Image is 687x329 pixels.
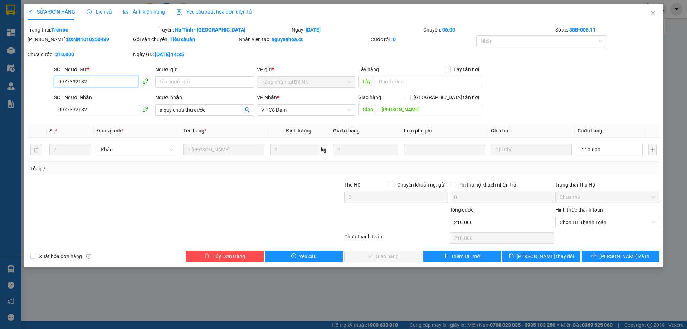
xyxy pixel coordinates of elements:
[578,128,602,134] span: Cước hàng
[488,124,575,138] th: Ghi chú
[36,252,85,260] span: Xuất hóa đơn hàng
[28,35,132,43] div: [PERSON_NAME]:
[555,207,603,213] label: Hình thức thanh toán
[442,27,455,33] b: 06:00
[142,78,148,84] span: phone
[54,93,152,101] div: SĐT Người Nhận
[49,128,55,134] span: SL
[123,9,165,15] span: Ảnh kiện hàng
[291,26,423,34] div: Ngày:
[560,192,655,203] span: Chưa thu
[358,67,379,72] span: Lấy hàng
[423,251,501,262] button: plusThêm ĐH mới
[183,144,264,155] input: VD: Bàn, Ghế
[299,252,317,260] span: Yêu cầu
[239,35,369,43] div: Nhân viên tạo:
[51,27,68,33] b: Trên xe
[55,52,74,57] b: 210.000
[358,104,377,115] span: Giao
[377,104,482,115] input: Dọc đường
[86,254,91,259] span: info-circle
[212,252,245,260] span: Hủy Đơn Hàng
[170,37,195,42] b: Tiêu chuẩn
[176,9,252,15] span: Yêu cầu xuất hóa đơn điện tử
[265,251,343,262] button: exclamation-circleYêu cầu
[517,252,574,260] span: [PERSON_NAME] thay đổi
[371,35,475,43] div: Cước rồi :
[133,35,237,43] div: Gói vận chuyển:
[272,37,303,42] b: nguyenhoa.ct
[87,9,92,14] span: clock-circle
[591,253,596,259] span: printer
[443,253,448,259] span: plus
[123,9,128,14] span: picture
[183,128,206,134] span: Tên hàng
[176,9,182,15] img: icon
[159,26,291,34] div: Tuyến:
[393,37,396,42] b: 0
[555,181,659,189] div: Trạng thái Thu Hộ
[87,9,112,15] span: Lịch sử
[320,144,327,155] span: kg
[101,144,173,155] span: Khác
[502,251,580,262] button: save[PERSON_NAME] thay đổi
[555,26,660,34] div: Số xe:
[358,95,381,100] span: Giao hàng
[306,27,321,33] b: [DATE]
[344,251,422,262] button: checkGiao hàng
[333,144,398,155] input: 0
[509,253,514,259] span: save
[643,4,663,24] button: Close
[401,124,488,138] th: Loại phụ phí
[28,9,33,14] span: edit
[648,144,656,155] button: plus
[186,251,264,262] button: deleteHủy Đơn Hàng
[261,77,351,87] span: Hàng nhận tại BX NN
[451,66,482,73] span: Lấy tận nơi
[28,9,75,15] span: SỬA ĐƠN HÀNG
[291,253,296,259] span: exclamation-circle
[599,252,649,260] span: [PERSON_NAME] và In
[450,207,473,213] span: Tổng cước
[97,128,123,134] span: Đơn vị tính
[155,66,254,73] div: Người gửi
[343,233,449,245] div: Chưa thanh toán
[175,27,245,33] b: Hà Tĩnh - [GEOGRAPHIC_DATA]
[261,105,351,115] span: VP Cổ Đạm
[244,107,250,113] span: user-add
[142,106,148,112] span: phone
[28,50,132,58] div: Chưa cước :
[30,165,265,173] div: Tổng: 7
[423,26,555,34] div: Chuyến:
[375,76,482,87] input: Dọc đường
[333,128,360,134] span: Giá trị hàng
[650,10,656,16] span: close
[155,93,254,101] div: Người nhận
[411,93,482,101] span: [GEOGRAPHIC_DATA] tận nơi
[286,128,311,134] span: Định lượng
[257,95,277,100] span: VP Nhận
[560,217,655,228] span: Chọn HT Thanh Toán
[344,182,361,188] span: Thu Hộ
[455,181,519,189] span: Phí thu hộ khách nhận trả
[491,144,572,155] input: Ghi Chú
[204,253,209,259] span: delete
[451,252,481,260] span: Thêm ĐH mới
[569,27,596,33] b: 38B-006.11
[30,144,42,155] button: delete
[394,181,448,189] span: Chuyển khoản ng. gửi
[133,50,237,58] div: Ngày GD:
[67,37,109,42] b: BXNN1010250439
[358,76,375,87] span: Lấy
[27,26,159,34] div: Trạng thái:
[54,66,152,73] div: SĐT Người Gửi
[582,251,659,262] button: printer[PERSON_NAME] và In
[257,66,355,73] div: VP gửi
[155,52,184,57] b: [DATE] 14:35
